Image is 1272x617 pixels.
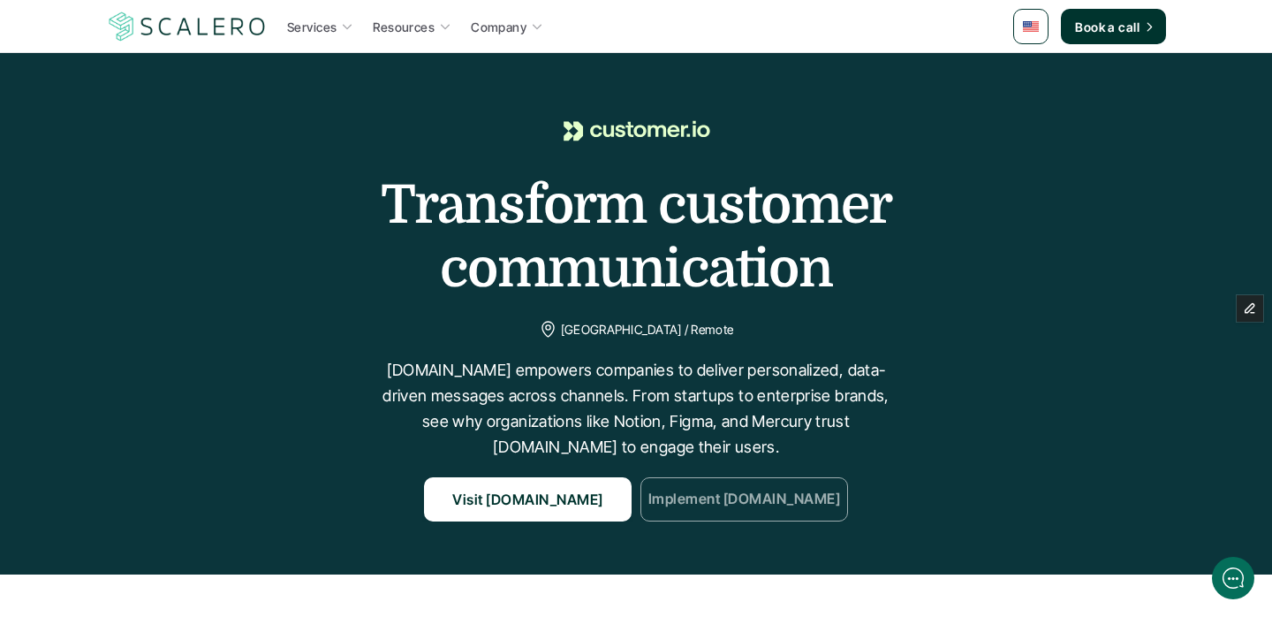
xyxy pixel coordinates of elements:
a: Implement [DOMAIN_NAME] [640,477,848,522]
tspan: GIF [281,491,295,499]
p: Company [471,18,526,36]
p: Resources [373,18,435,36]
p: Visit [DOMAIN_NAME] [452,489,602,512]
div: Back [DATE] [66,34,126,46]
a: Book a call [1061,9,1166,44]
button: />GIF [269,471,307,521]
span: We run on Gist [148,452,223,463]
a: Scalero company logotype [106,11,269,42]
div: ScaleroBack [DATE] [53,11,331,46]
p: [GEOGRAPHIC_DATA] / Remote [561,318,733,340]
p: Services [287,18,337,36]
img: Scalero company logotype [106,10,269,43]
p: Implement [DOMAIN_NAME] [648,489,840,512]
button: Edit Framer Content [1237,295,1263,322]
iframe: gist-messenger-bubble-iframe [1212,557,1254,599]
g: /> [276,487,299,502]
a: Visit [DOMAIN_NAME] [424,477,632,522]
h1: Transform customer communication [194,173,1078,301]
p: [DOMAIN_NAME] empowers companies to deliver personalized, data-driven messages across channels. F... [371,358,901,460]
div: Scalero [66,11,126,31]
p: Book a call [1075,18,1139,36]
